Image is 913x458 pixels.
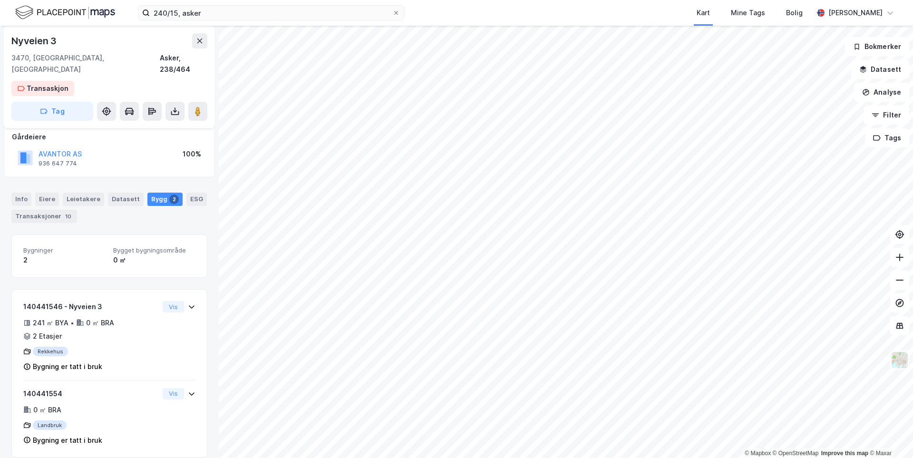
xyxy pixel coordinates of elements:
div: Transaksjoner [11,210,77,223]
div: Bolig [786,7,803,19]
div: 2 [169,195,179,204]
div: Kart [697,7,710,19]
img: Z [891,351,909,369]
div: 10 [63,212,73,221]
span: Bygninger [23,246,106,254]
div: ESG [186,193,207,206]
button: Tags [865,128,909,147]
div: 0 ㎡ [113,254,195,266]
div: Eiere [35,193,59,206]
div: [PERSON_NAME] [828,7,883,19]
button: Bokmerker [845,37,909,56]
button: Vis [163,388,184,400]
div: 2 [23,254,106,266]
div: Bygg [147,193,183,206]
div: 3470, [GEOGRAPHIC_DATA], [GEOGRAPHIC_DATA] [11,52,160,75]
div: 140441546 - Nyveien 3 [23,301,159,312]
div: 0 ㎡ BRA [86,317,114,329]
button: Filter [864,106,909,125]
div: Bygning er tatt i bruk [33,361,102,372]
button: Vis [163,301,184,312]
div: 936 647 774 [39,160,77,167]
div: 100% [183,148,201,160]
iframe: Chat Widget [865,412,913,458]
div: Gårdeiere [12,131,207,143]
div: Transaskjon [27,83,68,94]
button: Tag [11,102,93,121]
button: Datasett [851,60,909,79]
div: 2 Etasjer [33,331,62,342]
div: • [70,319,74,327]
button: Analyse [854,83,909,102]
input: Søk på adresse, matrikkel, gårdeiere, leietakere eller personer [150,6,392,20]
div: Asker, 238/464 [160,52,207,75]
div: Mine Tags [731,7,765,19]
img: logo.f888ab2527a4732fd821a326f86c7f29.svg [15,4,115,21]
span: Bygget bygningsområde [113,246,195,254]
div: Kontrollprogram for chat [865,412,913,458]
div: 140441554 [23,388,159,400]
div: Leietakere [63,193,104,206]
div: 241 ㎡ BYA [33,317,68,329]
div: Info [11,193,31,206]
div: 0 ㎡ BRA [33,404,61,416]
div: Bygning er tatt i bruk [33,435,102,446]
a: Improve this map [821,450,868,457]
a: OpenStreetMap [773,450,819,457]
div: Nyveien 3 [11,33,58,49]
div: Datasett [108,193,144,206]
a: Mapbox [745,450,771,457]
